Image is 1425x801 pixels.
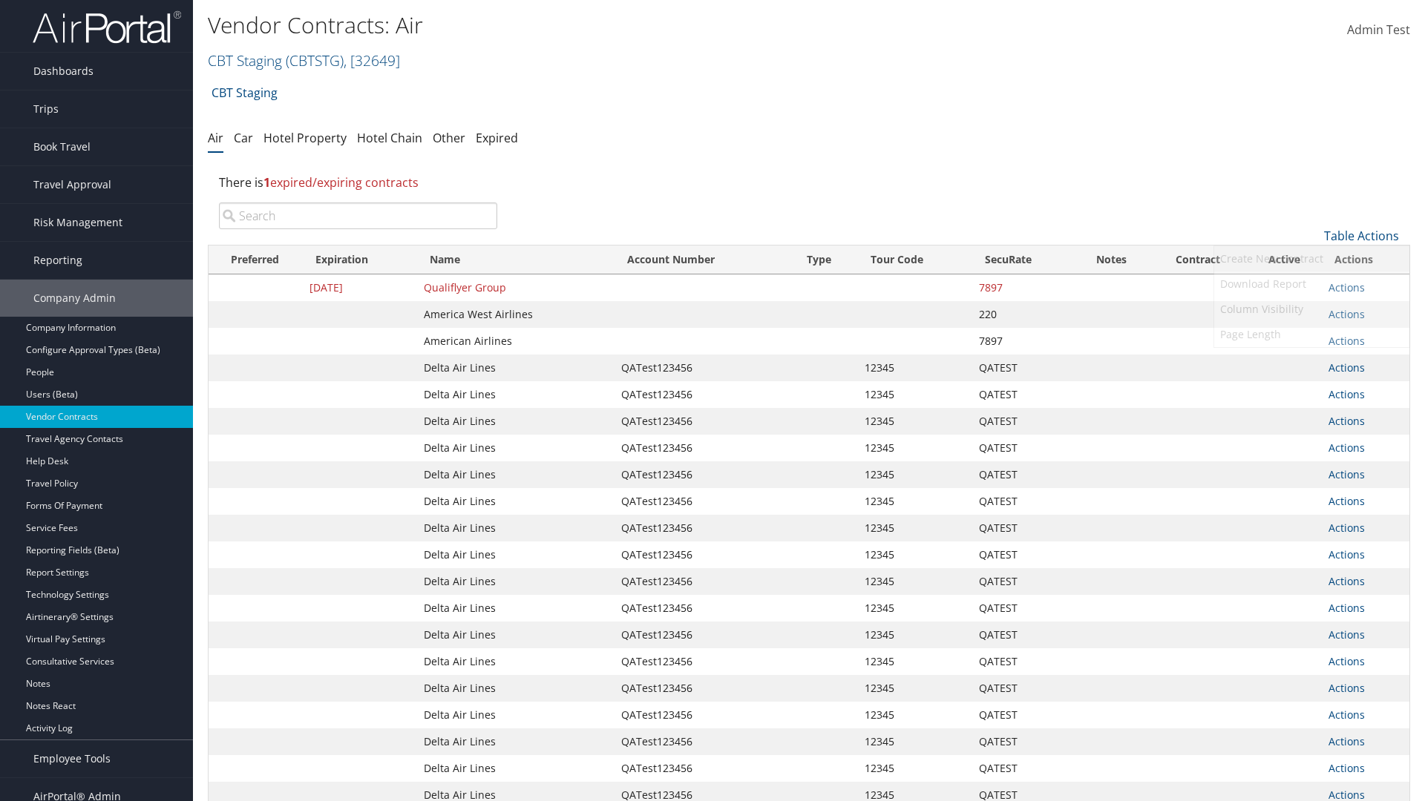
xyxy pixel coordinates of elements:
a: Download Report [1214,271,1409,297]
a: Page Length [1214,322,1409,347]
span: Book Travel [33,128,91,165]
span: Travel Approval [33,166,111,203]
a: Column Visibility [1214,297,1409,322]
span: Risk Management [33,204,122,241]
span: Reporting [33,242,82,279]
a: Create New Contract [1214,246,1409,271]
img: airportal-logo.png [33,10,181,44]
span: Dashboards [33,53,94,90]
span: Company Admin [33,280,116,317]
span: Employee Tools [33,740,111,777]
span: Trips [33,90,59,128]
